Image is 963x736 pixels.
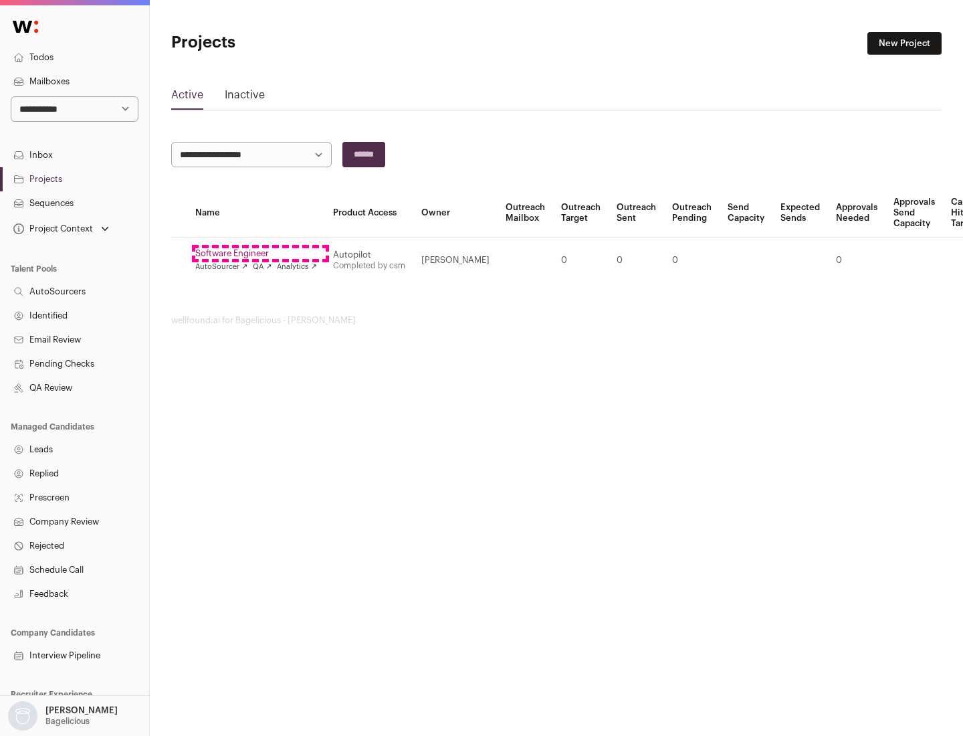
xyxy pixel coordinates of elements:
[11,223,93,234] div: Project Context
[11,219,112,238] button: Open dropdown
[253,262,272,272] a: QA ↗
[720,189,772,238] th: Send Capacity
[498,189,553,238] th: Outreach Mailbox
[171,315,942,326] footer: wellfound:ai for Bagelicious - [PERSON_NAME]
[333,262,405,270] a: Completed by csm
[609,238,664,284] td: 0
[5,13,45,40] img: Wellfound
[885,189,943,238] th: Approvals Send Capacity
[277,262,316,272] a: Analytics ↗
[8,701,37,731] img: nopic.png
[5,701,120,731] button: Open dropdown
[45,716,90,727] p: Bagelicious
[664,189,720,238] th: Outreach Pending
[867,32,942,55] a: New Project
[325,189,413,238] th: Product Access
[772,189,828,238] th: Expected Sends
[187,189,325,238] th: Name
[828,238,885,284] td: 0
[171,32,428,54] h1: Projects
[413,238,498,284] td: [PERSON_NAME]
[225,87,265,108] a: Inactive
[553,238,609,284] td: 0
[664,238,720,284] td: 0
[609,189,664,238] th: Outreach Sent
[828,189,885,238] th: Approvals Needed
[171,87,203,108] a: Active
[553,189,609,238] th: Outreach Target
[333,250,405,260] div: Autopilot
[195,262,247,272] a: AutoSourcer ↗
[195,248,317,259] a: Software Engineer
[413,189,498,238] th: Owner
[45,705,118,716] p: [PERSON_NAME]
